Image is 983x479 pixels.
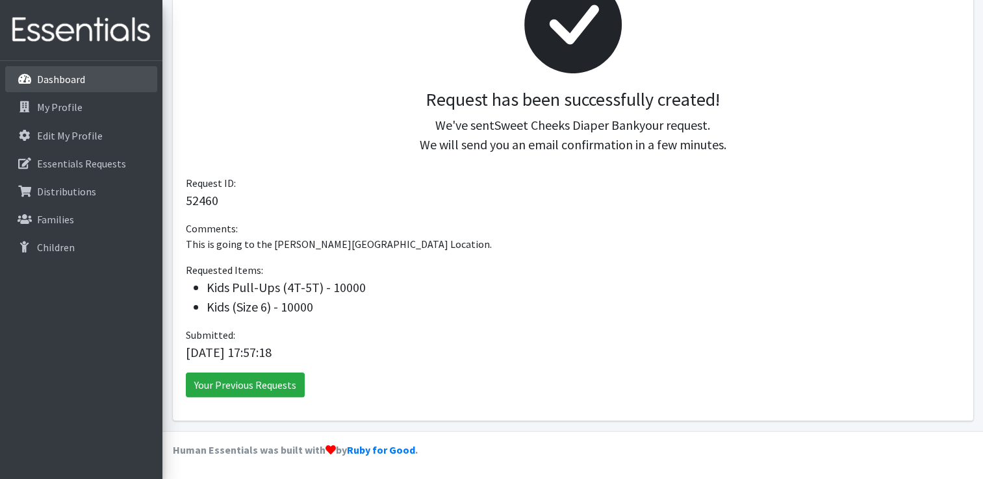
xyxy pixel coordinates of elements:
h3: Request has been successfully created! [196,89,950,111]
p: Essentials Requests [37,157,126,170]
span: Sweet Cheeks Diaper Bank [494,117,639,133]
span: Requested Items: [186,264,263,276]
a: Children [5,234,157,260]
a: Essentials Requests [5,151,157,177]
p: This is going to the [PERSON_NAME][GEOGRAPHIC_DATA] Location. [186,236,960,252]
span: Request ID: [186,177,236,190]
a: Edit My Profile [5,123,157,149]
strong: Human Essentials was built with by . [173,443,418,456]
a: Ruby for Good [347,443,415,456]
a: Dashboard [5,66,157,92]
p: We've sent your request. We will send you an email confirmation in a few minutes. [196,116,950,154]
p: Families [37,213,74,226]
p: Dashboard [37,73,85,86]
li: Kids Pull-Ups (4T-5T) - 10000 [207,278,960,297]
span: Comments: [186,222,238,235]
a: Distributions [5,178,157,204]
p: Edit My Profile [37,129,103,142]
a: My Profile [5,94,157,120]
p: 52460 [186,191,960,210]
a: Families [5,206,157,232]
a: Your Previous Requests [186,373,305,397]
p: Children [37,241,75,254]
p: My Profile [37,101,83,114]
p: [DATE] 17:57:18 [186,343,960,362]
span: Submitted: [186,328,235,341]
p: Distributions [37,185,96,198]
li: Kids (Size 6) - 10000 [207,297,960,317]
img: HumanEssentials [5,8,157,52]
